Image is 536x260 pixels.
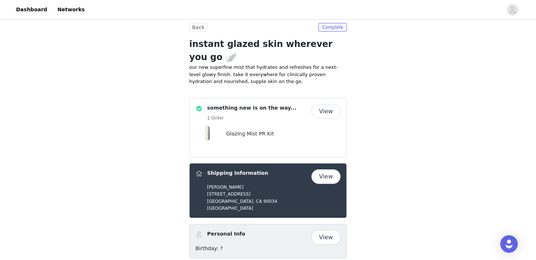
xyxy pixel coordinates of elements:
[189,64,347,85] p: our new superfine mist that hydrates and refreshes for a next-level glowy finish. take it everywh...
[207,191,341,197] p: [STREET_ADDRESS]
[189,224,347,259] div: Personal Info
[207,169,268,177] h4: Shipping Information
[311,169,341,184] button: View
[207,230,245,238] h4: Personal Info
[207,205,341,212] p: [GEOGRAPHIC_DATA]
[226,130,274,138] h4: Glazing Mist PR Kit
[198,122,216,145] img: Glazing Mist PR Kit
[509,4,516,16] div: avatar
[207,184,341,190] p: [PERSON_NAME]
[195,245,223,251] span: Birthday: ?
[189,23,207,32] button: Back
[500,235,518,253] div: Open Intercom Messenger
[207,115,296,121] h5: 1 Order
[53,1,89,18] a: Networks
[189,163,347,218] div: Shipping Information
[189,98,347,157] div: something new is on the way...
[311,230,341,245] button: View
[207,199,255,204] span: [GEOGRAPHIC_DATA],
[263,199,277,204] span: 90034
[12,1,51,18] a: Dashboard
[189,38,347,64] h1: instant glazed skin wherever you go 🪽
[318,23,347,32] span: Complete
[207,104,296,112] h4: something new is on the way...
[311,104,341,119] button: View
[256,199,262,204] span: CA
